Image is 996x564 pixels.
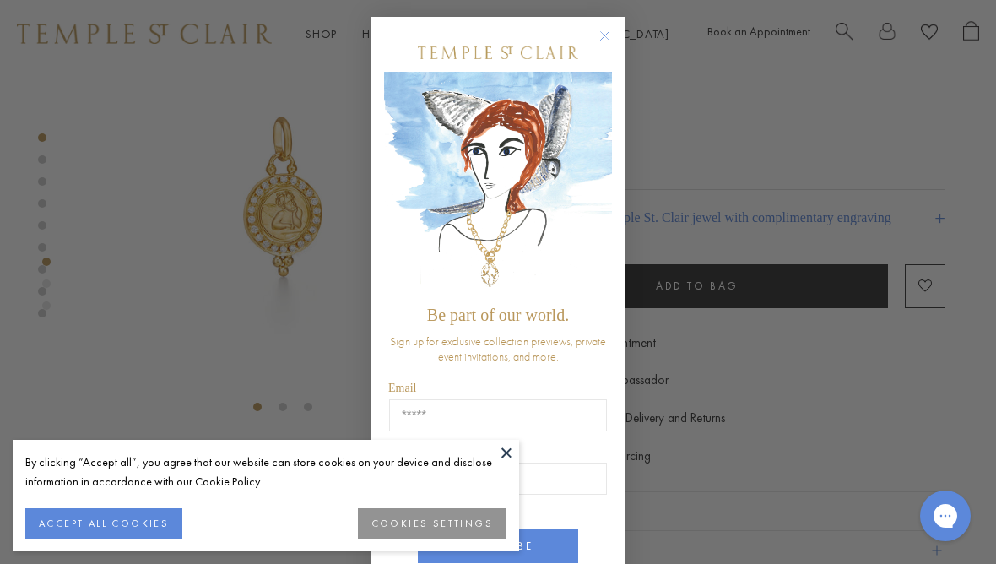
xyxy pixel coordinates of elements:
span: Email [388,382,416,394]
button: ACCEPT ALL COOKIES [25,508,182,539]
img: c4a9eb12-d91a-4d4a-8ee0-386386f4f338.jpeg [384,72,612,297]
iframe: Gorgias live chat messenger [912,485,979,547]
div: By clicking “Accept all”, you agree that our website can store cookies on your device and disclos... [25,453,506,491]
img: Temple St. Clair [418,46,578,59]
button: COOKIES SETTINGS [358,508,506,539]
span: Be part of our world. [427,306,569,324]
span: Sign up for exclusive collection previews, private event invitations, and more. [390,334,606,364]
button: Close dialog [603,34,624,55]
input: Email [389,399,607,431]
